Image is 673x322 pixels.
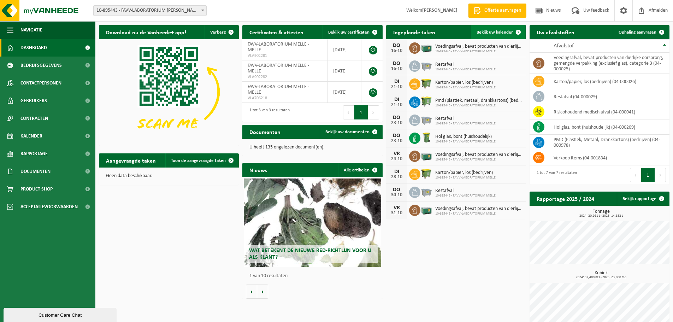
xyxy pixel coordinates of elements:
[435,170,496,176] span: Karton/papier, los (bedrijven)
[390,115,404,121] div: DO
[205,25,238,39] button: Verberg
[246,105,290,120] div: 1 tot 3 van 3 resultaten
[435,49,523,54] span: 10-895443 - FAVV-LABORATORIUM MELLE
[641,168,655,182] button: 1
[390,169,404,175] div: DI
[619,30,656,35] span: Ophaling aanvragen
[248,74,322,80] span: VLA902282
[390,139,404,144] div: 23-10
[390,66,404,71] div: 16-10
[242,125,288,139] h2: Documenten
[386,25,442,39] h2: Ingeplande taken
[93,5,207,16] span: 10-895443 - FAVV-LABORATORIUM MELLE - MELLE
[554,43,574,49] span: Afvalstof
[420,41,432,53] img: PB-LB-0680-HPE-GN-01
[165,153,238,168] a: Toon de aangevraagde taken
[435,158,523,162] span: 10-895443 - FAVV-LABORATORIUM MELLE
[548,119,669,135] td: hol glas, bont (huishoudelijk) (04-000209)
[390,79,404,84] div: DI
[390,157,404,162] div: 24-10
[471,25,525,39] a: Bekijk uw kalender
[390,187,404,193] div: DO
[533,209,669,218] h3: Tonnage
[530,25,582,39] h2: Uw afvalstoffen
[435,134,496,140] span: Hol glas, bont (huishoudelijk)
[20,145,48,163] span: Rapportage
[420,150,432,162] img: PB-LB-0680-HPE-GN-01
[106,174,232,178] p: Geen data beschikbaar.
[242,163,274,177] h2: Nieuws
[248,95,322,101] span: VLA706218
[420,168,432,180] img: WB-1100-HPE-GN-50
[435,68,496,72] span: 10-895443 - FAVV-LABORATORIUM MELLE
[390,103,404,107] div: 21-10
[328,39,361,60] td: [DATE]
[249,248,371,260] span: Wat betekent de nieuwe RED-richtlijn voor u als klant?
[435,206,523,212] span: Voedingsafval, bevat producten van dierlijke oorsprong, gemengde verpakking (exc...
[248,42,309,53] span: FAVV-LABORATORIUM MELLE - MELLE
[390,61,404,66] div: DO
[20,198,78,216] span: Acceptatievoorwaarden
[435,44,523,49] span: Voedingsafval, bevat producten van dierlijke oorsprong, gemengde verpakking (exc...
[530,192,601,205] h2: Rapportage 2025 / 2024
[390,43,404,48] div: DO
[435,86,496,90] span: 10-895443 - FAVV-LABORATORIUM MELLE
[328,30,370,35] span: Bekijk uw certificaten
[390,48,404,53] div: 16-10
[20,92,47,110] span: Gebruikers
[435,176,496,180] span: 10-895443 - FAVV-LABORATORIUM MELLE
[99,25,193,39] h2: Download nu de Vanheede+ app!
[548,89,669,104] td: restafval (04-000029)
[390,151,404,157] div: VR
[435,116,496,122] span: Restafval
[420,95,432,107] img: WB-0660-HPE-GN-50
[248,63,309,74] span: FAVV-LABORATORIUM MELLE - MELLE
[420,113,432,125] img: WB-2500-GAL-GY-01
[477,30,513,35] span: Bekijk uw kalender
[420,59,432,71] img: WB-2500-GAL-GY-01
[548,135,669,150] td: PMD (Plastiek, Metaal, Drankkartons) (bedrijven) (04-000978)
[630,168,641,182] button: Previous
[390,205,404,211] div: VR
[435,212,523,216] span: 10-895443 - FAVV-LABORATORIUM MELLE
[246,285,257,299] button: Vorige
[435,104,523,108] span: 10-895443 - FAVV-LABORATORIUM MELLE
[548,53,669,74] td: voedingsafval, bevat producten van dierlijke oorsprong, gemengde verpakking (exclusief glas), cat...
[354,105,368,119] button: 1
[533,271,669,279] h3: Kubiek
[390,84,404,89] div: 21-10
[468,4,526,18] a: Offerte aanvragen
[20,74,61,92] span: Contactpersonen
[248,53,322,59] span: VLA902281
[94,6,206,16] span: 10-895443 - FAVV-LABORATORIUM MELLE - MELLE
[435,122,496,126] span: 10-895443 - FAVV-LABORATORIUM MELLE
[390,121,404,125] div: 23-10
[20,39,47,57] span: Dashboard
[548,74,669,89] td: karton/papier, los (bedrijven) (04-000026)
[249,145,375,150] p: U heeft 135 ongelezen document(en).
[435,62,496,68] span: Restafval
[435,194,496,198] span: 10-895443 - FAVV-LABORATORIUM MELLE
[420,204,432,216] img: PB-LB-0680-HPE-GN-01
[548,104,669,119] td: risicohoudend medisch afval (04-000041)
[533,214,669,218] span: 2024: 20,981 t - 2025: 14,852 t
[249,274,379,279] p: 1 van 10 resultaten
[244,178,381,267] a: Wat betekent de nieuwe RED-richtlijn voor u als klant?
[320,125,382,139] a: Bekijk uw documenten
[328,60,361,82] td: [DATE]
[343,105,354,119] button: Previous
[420,131,432,144] img: WB-0240-HPE-GN-50
[390,211,404,216] div: 31-10
[20,180,53,198] span: Product Shop
[20,57,62,74] span: Bedrijfsgegevens
[242,25,311,39] h2: Certificaten & attesten
[368,105,379,119] button: Next
[248,84,309,95] span: FAVV-LABORATORIUM MELLE - MELLE
[533,167,577,183] div: 1 tot 7 van 7 resultaten
[613,25,669,39] a: Ophaling aanvragen
[390,97,404,103] div: DI
[533,276,669,279] span: 2024: 37,400 m3 - 2025: 23,800 m3
[435,80,496,86] span: Karton/papier, los (bedrijven)
[422,8,457,13] strong: [PERSON_NAME]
